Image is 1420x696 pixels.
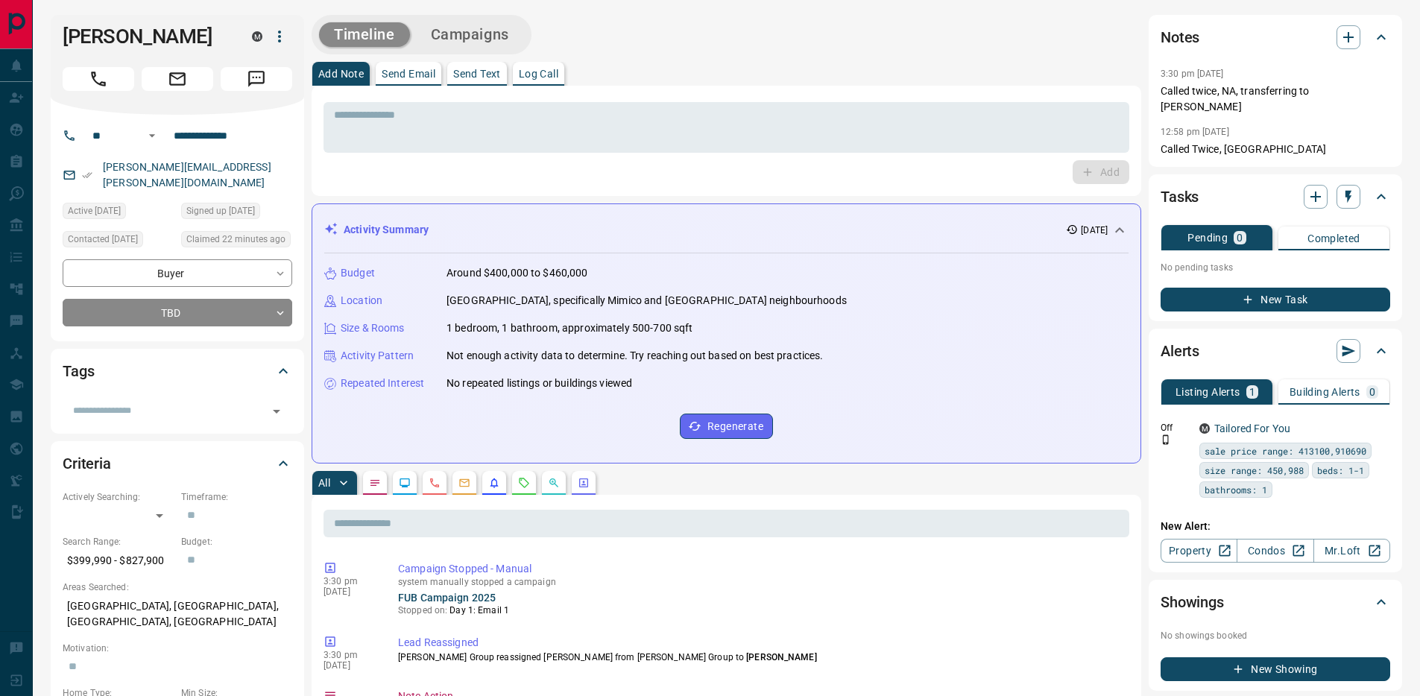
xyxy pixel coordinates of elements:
svg: Email Verified [82,170,92,180]
span: Active [DATE] [68,203,121,218]
div: Notes [1161,19,1390,55]
p: 0 [1369,387,1375,397]
p: Timeframe: [181,490,292,504]
p: 3:30 pm [324,650,376,660]
span: Day 1: Email 1 [449,605,509,616]
p: [DATE] [1081,224,1108,237]
p: Log Call [519,69,558,79]
p: Budget: [181,535,292,548]
svg: Lead Browsing Activity [399,477,411,489]
div: mrloft.ca [1199,423,1210,434]
a: Tailored For You [1214,423,1290,434]
p: Building Alerts [1290,387,1360,397]
p: Stopped on: [398,604,1123,617]
h2: Criteria [63,452,111,475]
p: 0 [1237,232,1243,243]
h2: Notes [1161,25,1199,49]
div: Tags [63,353,292,389]
p: Around $400,000 to $460,000 [446,265,588,281]
p: New Alert: [1161,519,1390,534]
h1: [PERSON_NAME] [63,25,230,48]
p: 1 [1249,387,1255,397]
button: Open [266,401,287,422]
span: sale price range: 413100,910690 [1205,443,1366,458]
svg: Push Notification Only [1161,434,1171,445]
span: Contacted [DATE] [68,232,138,247]
span: bathrooms: 1 [1205,482,1267,497]
p: [GEOGRAPHIC_DATA], specifically Mimico and [GEOGRAPHIC_DATA] neighbourhoods [446,293,847,309]
h2: Showings [1161,590,1224,614]
p: Off [1161,421,1190,434]
div: Criteria [63,446,292,481]
a: Mr.Loft [1313,539,1390,563]
p: No showings booked [1161,629,1390,642]
div: Fri Sep 12 2025 [181,231,292,252]
svg: Calls [429,477,441,489]
button: Campaigns [416,22,524,47]
a: [PERSON_NAME][EMAIL_ADDRESS][PERSON_NAME][DOMAIN_NAME] [103,161,271,189]
h2: Alerts [1161,339,1199,363]
p: 3:30 pm [DATE] [1161,69,1224,79]
div: Activity Summary[DATE] [324,216,1129,244]
span: beds: 1-1 [1317,463,1364,478]
h2: Tasks [1161,185,1199,209]
div: Showings [1161,584,1390,620]
svg: Listing Alerts [488,477,500,489]
a: Property [1161,539,1237,563]
p: Search Range: [63,535,174,548]
p: 12:58 pm [DATE] [1161,127,1229,137]
span: [PERSON_NAME] [746,652,816,662]
svg: Notes [369,477,381,489]
span: Call [63,67,134,91]
p: Add Note [318,69,364,79]
p: Repeated Interest [341,376,424,391]
p: 1 bedroom, 1 bathroom, approximately 500-700 sqft [446,320,692,336]
p: Location [341,293,382,309]
a: Condos [1237,539,1313,563]
svg: Agent Actions [578,477,590,489]
p: Budget [341,265,375,281]
p: Send Text [453,69,501,79]
span: Signed up [DATE] [186,203,255,218]
p: system manually stopped a campaign [398,577,1123,587]
svg: Emails [458,477,470,489]
svg: Opportunities [548,477,560,489]
p: [GEOGRAPHIC_DATA], [GEOGRAPHIC_DATA], [GEOGRAPHIC_DATA], [GEOGRAPHIC_DATA] [63,594,292,634]
button: Open [143,127,161,145]
span: size range: 450,988 [1205,463,1304,478]
p: Areas Searched: [63,580,292,594]
p: Size & Rooms [341,320,405,336]
h2: Tags [63,359,94,383]
a: FUB Campaign 2025 [398,592,496,604]
span: Email [142,67,213,91]
div: mrloft.ca [252,31,262,42]
p: Send Email [382,69,435,79]
button: Regenerate [680,414,773,439]
button: New Showing [1161,657,1390,681]
p: Lead Reassigned [398,635,1123,651]
p: No repeated listings or buildings viewed [446,376,632,391]
div: Alerts [1161,333,1390,369]
p: [PERSON_NAME] Group reassigned [PERSON_NAME] from [PERSON_NAME] Group to [398,651,1123,664]
p: [DATE] [324,586,376,597]
p: Campaign Stopped - Manual [398,561,1123,577]
div: Thu Sep 11 2025 [63,203,174,224]
p: Completed [1307,233,1360,244]
div: Tasks [1161,179,1390,215]
svg: Requests [518,477,530,489]
p: 3:30 pm [324,576,376,586]
p: Not enough activity data to determine. Try reaching out based on best practices. [446,348,824,364]
p: Motivation: [63,642,292,655]
span: Message [221,67,292,91]
p: Activity Summary [344,222,429,238]
button: Timeline [319,22,410,47]
p: Actively Searching: [63,490,174,504]
p: Listing Alerts [1176,387,1240,397]
p: All [318,478,330,488]
p: $399,990 - $827,900 [63,548,174,573]
span: Claimed 22 minutes ago [186,232,285,247]
div: Thu Sep 11 2025 [181,203,292,224]
div: Thu Sep 11 2025 [63,231,174,252]
p: Called Twice, [GEOGRAPHIC_DATA] [1161,142,1390,157]
p: [DATE] [324,660,376,671]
